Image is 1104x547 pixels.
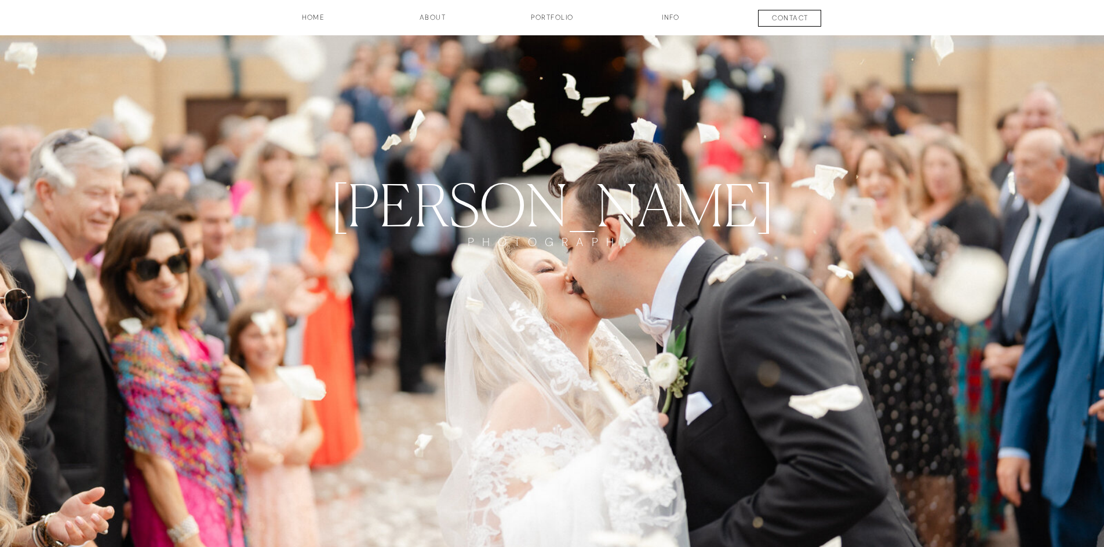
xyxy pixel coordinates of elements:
[748,13,833,27] a: contact
[454,235,651,270] a: PHOTOGRAPHY
[642,12,700,32] a: INFO
[404,12,462,32] a: about
[305,171,800,235] a: [PERSON_NAME]
[509,12,595,32] a: Portfolio
[271,12,356,32] a: HOME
